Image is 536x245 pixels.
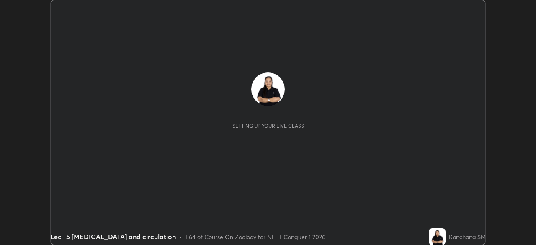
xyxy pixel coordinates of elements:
div: L64 of Course On Zoology for NEET Conquer 1 2026 [186,232,325,241]
div: Kanchana SM [449,232,486,241]
div: Lec -5 [MEDICAL_DATA] and circulation [50,232,176,242]
img: 32b4ed6bfa594886b60f590cff8db06f.jpg [251,72,285,106]
img: 32b4ed6bfa594886b60f590cff8db06f.jpg [429,228,446,245]
div: Setting up your live class [232,123,304,129]
div: • [179,232,182,241]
